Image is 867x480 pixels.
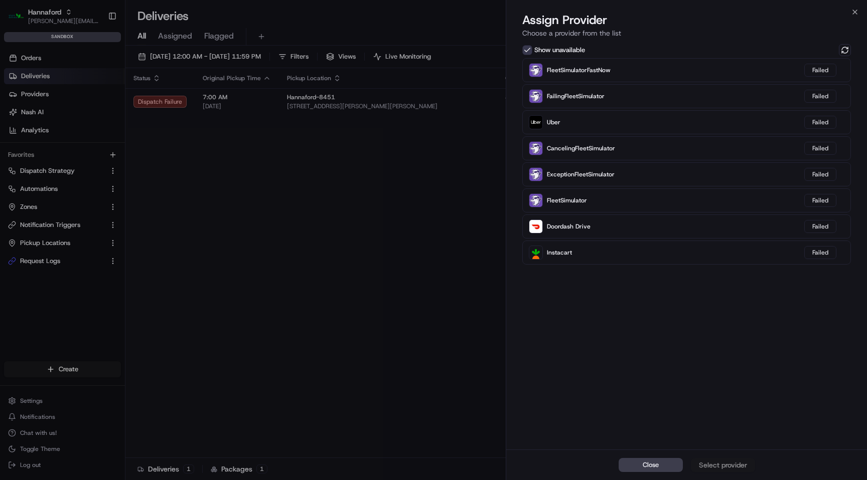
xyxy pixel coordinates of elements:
[643,460,659,469] span: Close
[529,220,542,233] img: Doordash Drive
[522,12,851,28] h2: Assign Provider
[10,96,28,114] img: 1736555255976-a54dd68f-1ca7-489b-9aae-adbdc363a1c4
[804,168,836,181] div: Failed
[522,28,851,38] p: Choose a provider from the list
[81,141,165,159] a: 💻API Documentation
[95,145,161,155] span: API Documentation
[529,116,542,129] img: Uber
[171,99,183,111] button: Start new chat
[26,65,166,75] input: Clear
[85,146,93,154] div: 💻
[20,145,77,155] span: Knowledge Base
[547,66,611,74] span: FleetSimulatorFastNow
[529,168,542,181] img: ExceptionFleetSimulator
[547,222,591,230] span: Doordash Drive
[547,196,587,204] span: FleetSimulator
[804,116,836,129] div: Failed
[804,246,836,259] div: Failed
[547,249,572,257] span: Instacart
[529,246,542,259] img: Instacart
[547,170,615,178] span: ExceptionFleetSimulator
[619,458,683,472] button: Close
[100,170,121,177] span: Pylon
[10,146,18,154] div: 📗
[71,169,121,177] a: Powered byPylon
[34,106,127,114] div: We're available if you need us!
[804,64,836,77] div: Failed
[804,142,836,155] div: Failed
[6,141,81,159] a: 📗Knowledge Base
[547,118,560,126] span: Uber
[529,142,542,155] img: CancelingFleetSimulator
[529,64,542,77] img: FleetSimulatorFastNow
[529,90,542,103] img: FailingFleetSimulator
[529,194,542,207] img: FleetSimulator
[10,40,183,56] p: Welcome 👋
[804,220,836,233] div: Failed
[804,90,836,103] div: Failed
[34,96,165,106] div: Start new chat
[10,10,30,30] img: Nash
[804,194,836,207] div: Failed
[547,92,605,100] span: FailingFleetSimulator
[547,144,615,152] span: CancelingFleetSimulator
[534,46,585,55] label: Show unavailable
